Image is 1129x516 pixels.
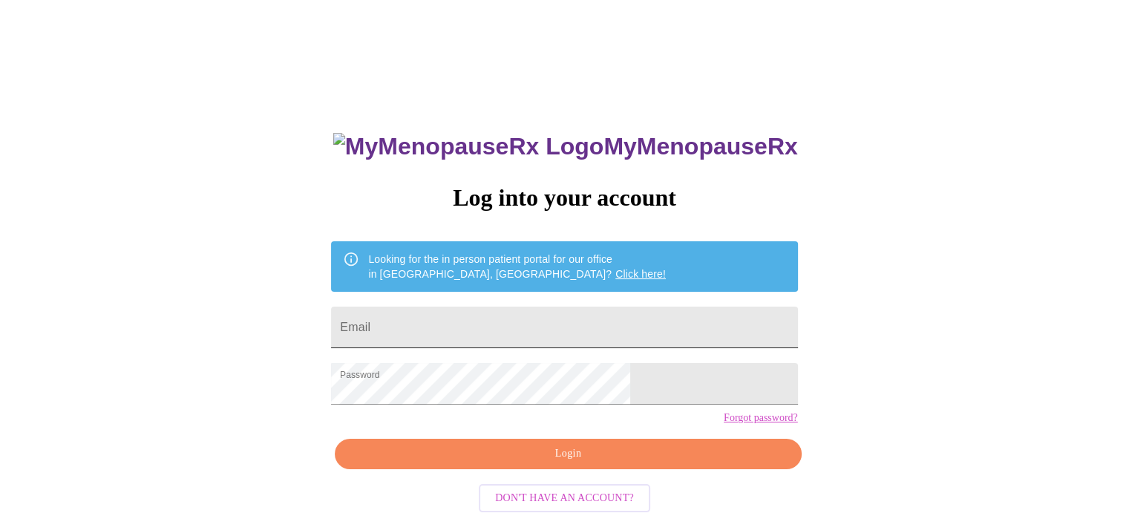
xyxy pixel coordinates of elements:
[335,439,801,469] button: Login
[333,133,603,160] img: MyMenopauseRx Logo
[475,490,654,503] a: Don't have an account?
[331,184,797,212] h3: Log into your account
[479,484,650,513] button: Don't have an account?
[724,412,798,424] a: Forgot password?
[352,445,784,463] span: Login
[333,133,798,160] h3: MyMenopauseRx
[368,246,666,287] div: Looking for the in person patient portal for our office in [GEOGRAPHIC_DATA], [GEOGRAPHIC_DATA]?
[615,268,666,280] a: Click here!
[495,489,634,508] span: Don't have an account?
